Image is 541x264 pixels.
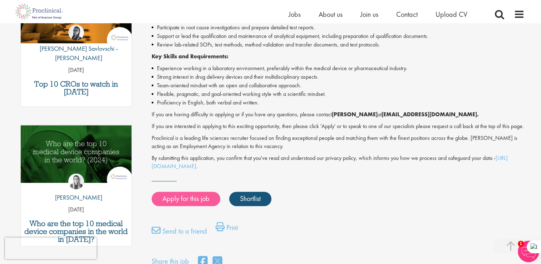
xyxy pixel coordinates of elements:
p: By submitting this application, you confirm that you've read and understood our privacy policy, w... [152,154,525,171]
strong: Key Skills and Requirements: [152,53,228,60]
a: Contact [396,10,418,19]
p: [DATE] [21,66,132,74]
a: Apply for this job [152,192,220,206]
img: Chatbot [518,241,539,262]
a: [URL][DOMAIN_NAME] [152,154,508,170]
p: If you are interested in applying to this exciting opportunity, then please click 'Apply' or to s... [152,122,525,131]
a: Hannah Burke [PERSON_NAME] [50,173,102,206]
p: Proclinical is a leading life sciences recruiter focused on finding exceptional people and matchi... [152,134,525,151]
a: Jobs [289,10,301,19]
img: Hannah Burke [68,173,84,189]
strong: [PERSON_NAME] [332,111,378,118]
a: Shortlist [229,192,271,206]
a: Join us [360,10,378,19]
span: 1 [518,241,524,247]
iframe: reCAPTCHA [5,238,97,259]
p: [PERSON_NAME] [50,193,102,202]
a: Print [216,222,238,236]
li: Team-oriented mindset with an open and collaborative approach. [152,81,525,90]
a: Theodora Savlovschi - Wicks [PERSON_NAME] Savlovschi - [PERSON_NAME] [21,25,132,66]
a: Link to a post [21,125,132,189]
p: [DATE] [21,206,132,214]
p: If you are having difficulty in applying or if you have any questions, please contact at [152,111,525,119]
li: Flexible, pragmatic, and goal-oriented working style with a scientific mindset. [152,90,525,98]
li: Proficiency in English, both verbal and written. [152,98,525,107]
li: Review lab-related SOPs, test methods, method validation and transfer documents, and test protocols. [152,40,525,49]
li: Strong interest in drug delivery devices and their multidisciplinary aspects. [152,73,525,81]
p: [PERSON_NAME] Savlovschi - [PERSON_NAME] [21,44,132,62]
a: Send to a friend [152,226,207,240]
li: Participate in root cause investigations and prepare detailed test reports. [152,23,525,32]
a: Upload CV [436,10,467,19]
a: Who are the top 10 medical device companies in the world in [DATE]? [24,220,128,243]
img: Top 10 Medical Device Companies 2024 [21,125,132,183]
a: Top 10 CROs to watch in [DATE] [24,80,128,96]
strong: [EMAIL_ADDRESS][DOMAIN_NAME]. [382,111,479,118]
a: About us [319,10,343,19]
img: Theodora Savlovschi - Wicks [68,25,84,40]
li: Support or lead the qualification and maintenance of analytical equipment, including preparation ... [152,32,525,40]
li: Experience working in a laboratory environment, preferably within the medical device or pharmaceu... [152,64,525,73]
